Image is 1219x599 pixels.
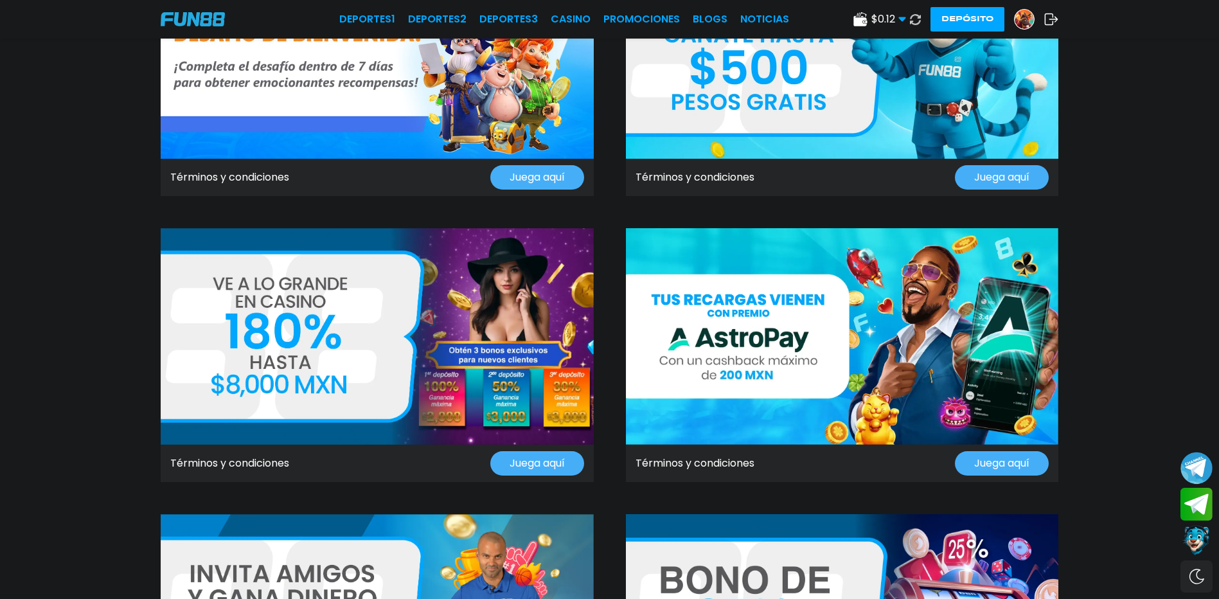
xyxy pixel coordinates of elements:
a: Deportes2 [408,12,467,27]
img: Promo Banner [161,228,594,445]
button: Contact customer service [1180,524,1213,557]
a: Deportes1 [339,12,395,27]
a: Avatar [1014,9,1044,30]
a: Términos y condiciones [636,456,754,471]
a: Promociones [603,12,680,27]
a: BLOGS [693,12,727,27]
a: NOTICIAS [740,12,789,27]
img: Company Logo [161,12,225,26]
a: Deportes3 [479,12,538,27]
a: Términos y condiciones [636,170,754,185]
div: Switch theme [1180,560,1213,593]
button: Depósito [930,7,1004,31]
a: Términos y condiciones [170,170,289,185]
button: Join telegram [1180,488,1213,521]
button: Juega aquí [490,165,584,190]
button: Join telegram channel [1180,451,1213,485]
span: $ 0.12 [871,12,906,27]
img: Avatar [1015,10,1034,29]
a: Términos y condiciones [170,456,289,471]
button: Juega aquí [955,451,1049,476]
button: Juega aquí [955,165,1049,190]
a: CASINO [551,12,591,27]
img: Promo Banner [626,228,1059,445]
button: Juega aquí [490,451,584,476]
